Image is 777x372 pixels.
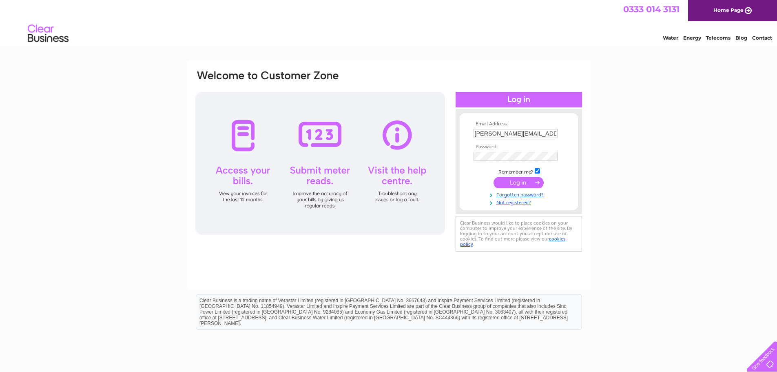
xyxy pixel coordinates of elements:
[196,4,582,40] div: Clear Business is a trading name of Verastar Limited (registered in [GEOGRAPHIC_DATA] No. 3667643...
[460,236,565,247] a: cookies policy
[456,216,582,252] div: Clear Business would like to place cookies on your computer to improve your experience of the sit...
[472,144,566,150] th: Password:
[27,21,69,46] img: logo.png
[623,4,680,14] a: 0333 014 3131
[752,35,772,41] a: Contact
[735,35,747,41] a: Blog
[472,121,566,127] th: Email Address:
[706,35,731,41] a: Telecoms
[683,35,701,41] a: Energy
[663,35,678,41] a: Water
[474,190,566,198] a: Forgotten password?
[474,198,566,206] a: Not registered?
[472,167,566,175] td: Remember me?
[494,177,544,188] input: Submit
